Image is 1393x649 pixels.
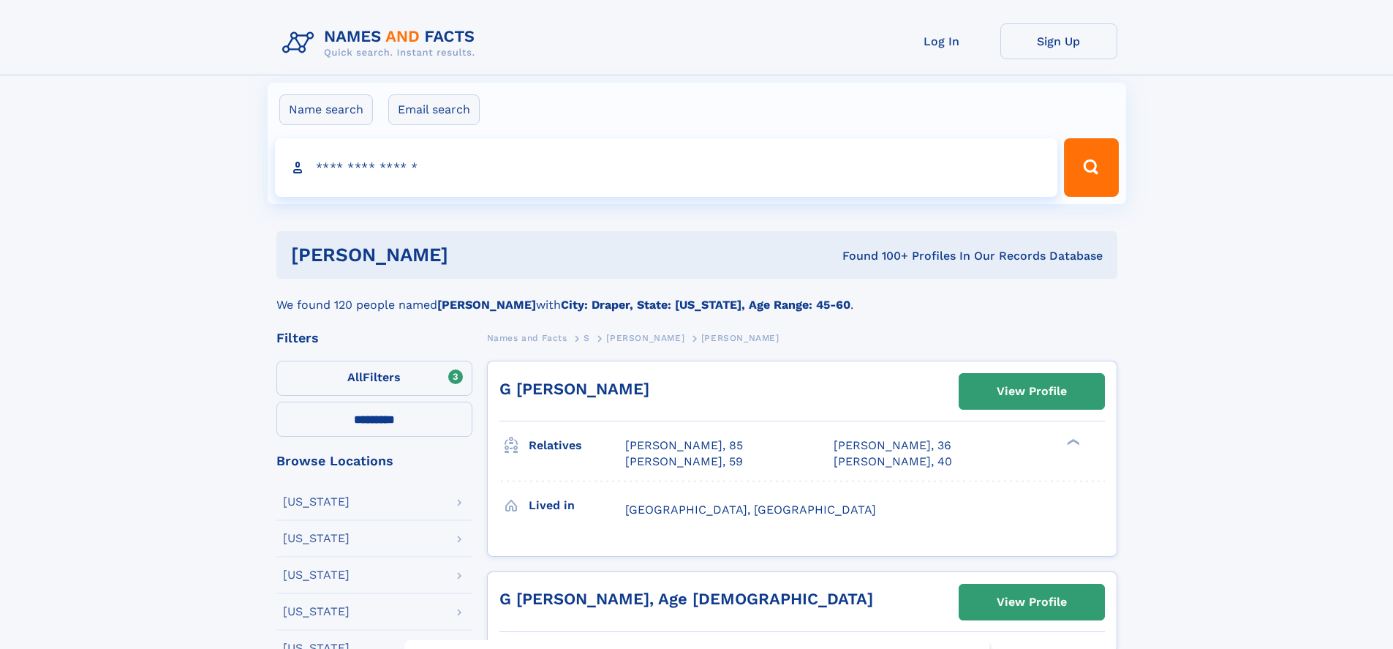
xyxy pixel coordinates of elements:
[275,138,1058,197] input: search input
[283,569,350,581] div: [US_STATE]
[883,23,1000,59] a: Log In
[276,23,487,63] img: Logo Names and Facts
[388,94,480,125] label: Email search
[625,454,743,470] a: [PERSON_NAME], 59
[1063,438,1081,447] div: ❯
[834,454,952,470] a: [PERSON_NAME], 40
[1000,23,1117,59] a: Sign Up
[625,438,743,454] a: [PERSON_NAME], 85
[606,329,684,347] a: [PERSON_NAME]
[645,248,1103,264] div: Found 100+ Profiles In Our Records Database
[487,329,567,347] a: Names and Facts
[625,503,876,517] span: [GEOGRAPHIC_DATA], [GEOGRAPHIC_DATA]
[997,585,1067,619] div: View Profile
[959,585,1104,620] a: View Profile
[529,433,625,458] h3: Relatives
[997,375,1067,408] div: View Profile
[283,496,350,508] div: [US_STATE]
[276,279,1117,314] div: We found 120 people named with .
[279,94,373,125] label: Name search
[529,493,625,518] h3: Lived in
[584,333,590,343] span: S
[701,333,779,343] span: [PERSON_NAME]
[584,329,590,347] a: S
[834,438,951,454] a: [PERSON_NAME], 36
[499,590,873,608] a: G [PERSON_NAME], Age [DEMOGRAPHIC_DATA]
[1064,138,1118,197] button: Search Button
[276,454,472,468] div: Browse Locations
[499,380,649,398] a: G [PERSON_NAME]
[291,246,646,264] h1: [PERSON_NAME]
[276,331,472,345] div: Filters
[959,374,1104,409] a: View Profile
[347,370,363,384] span: All
[283,606,350,618] div: [US_STATE]
[283,533,350,544] div: [US_STATE]
[437,298,536,312] b: [PERSON_NAME]
[276,361,472,396] label: Filters
[606,333,684,343] span: [PERSON_NAME]
[561,298,850,312] b: City: Draper, State: [US_STATE], Age Range: 45-60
